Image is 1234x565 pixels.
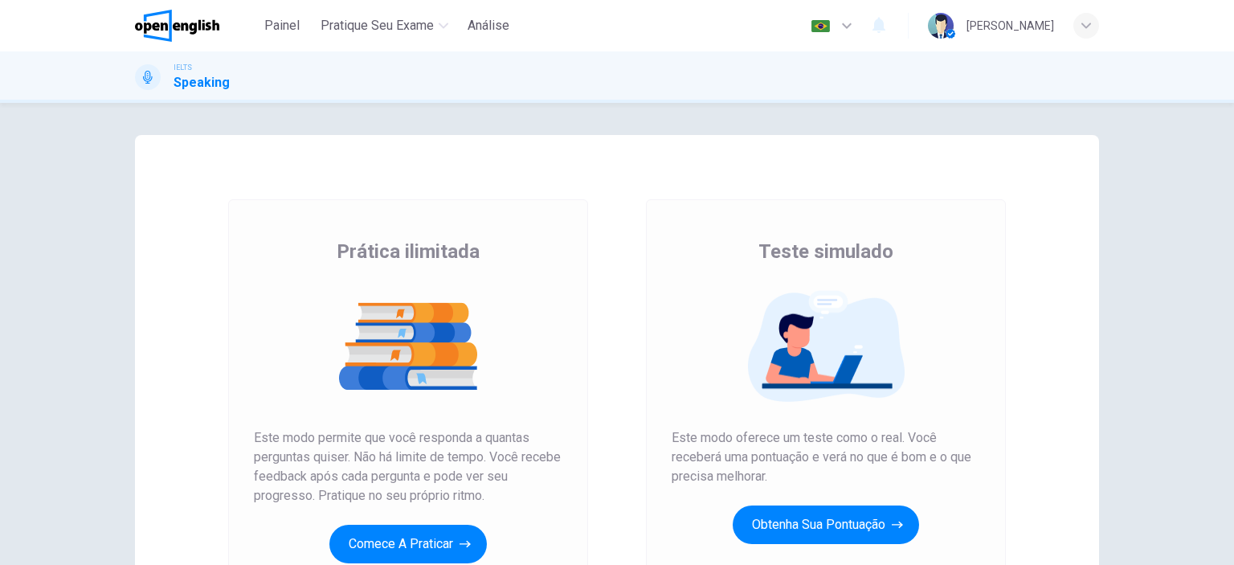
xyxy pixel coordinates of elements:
img: pt [811,20,831,32]
img: Profile picture [928,13,954,39]
button: Comece a praticar [329,525,487,563]
span: Este modo permite que você responda a quantas perguntas quiser. Não há limite de tempo. Você rece... [254,428,562,506]
span: Este modo oferece um teste como o real. Você receberá uma pontuação e verá no que é bom e o que p... [672,428,980,486]
span: Pratique seu exame [321,16,434,35]
span: Prática ilimitada [337,239,480,264]
div: [PERSON_NAME] [966,16,1054,35]
span: Teste simulado [758,239,893,264]
img: OpenEnglish logo [135,10,219,42]
button: Pratique seu exame [314,11,455,40]
a: OpenEnglish logo [135,10,256,42]
button: Análise [461,11,516,40]
span: Painel [264,16,300,35]
button: Painel [256,11,308,40]
span: Análise [468,16,509,35]
h1: Speaking [174,73,230,92]
span: IELTS [174,62,192,73]
button: Obtenha sua pontuação [733,506,919,544]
